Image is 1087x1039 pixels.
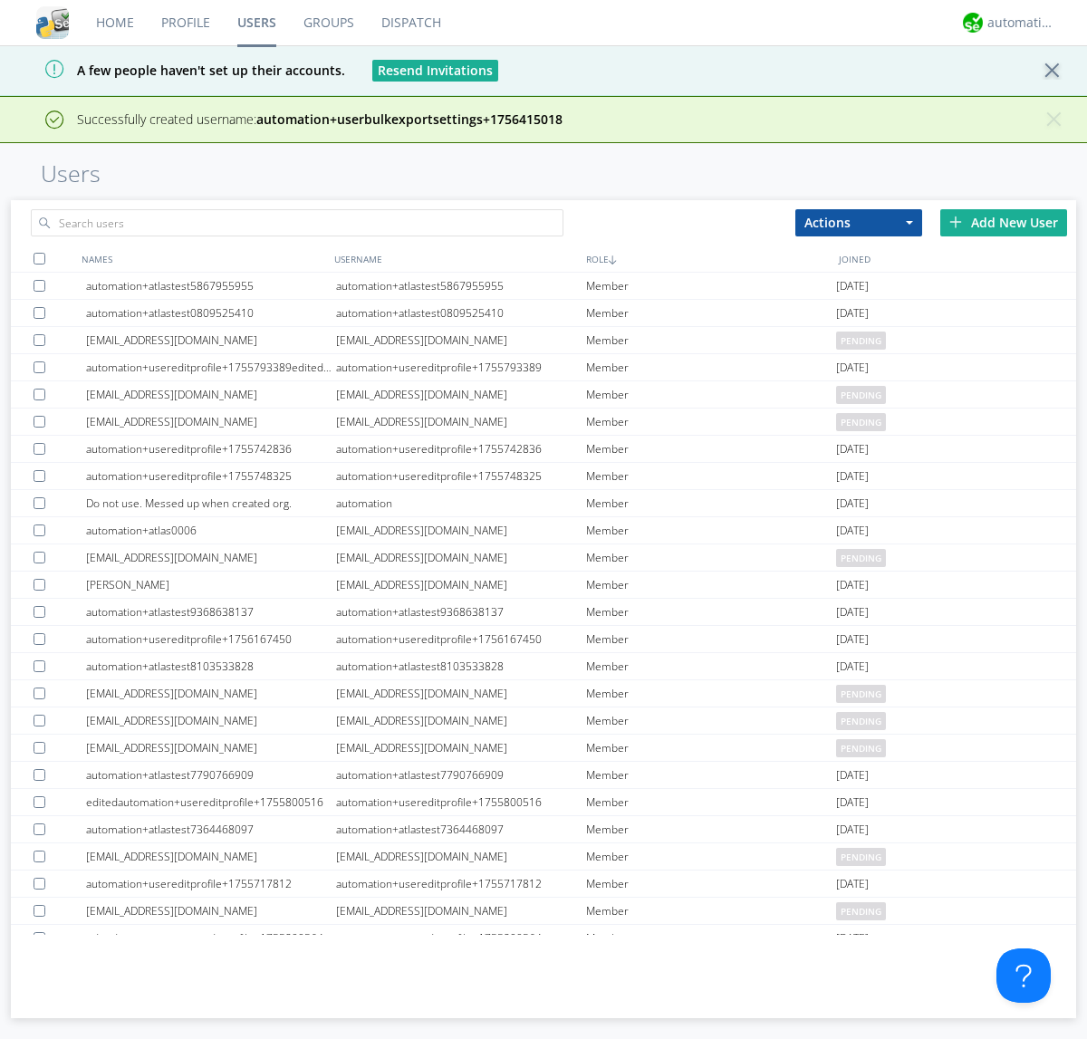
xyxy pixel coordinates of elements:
div: automation+atlastest8103533828 [336,653,586,679]
a: automation+atlastest7364468097automation+atlastest7364468097Member[DATE] [11,816,1076,843]
a: [EMAIL_ADDRESS][DOMAIN_NAME][EMAIL_ADDRESS][DOMAIN_NAME]Memberpending [11,735,1076,762]
div: Do not use. Messed up when created org. [86,490,336,516]
div: automation+usereditprofile+1755793389 [336,354,586,380]
div: automation+usereditprofile+1755748325 [336,463,586,489]
div: ROLE [582,245,834,272]
strong: automation+userbulkexportsettings+1756415018 [256,111,563,128]
span: [DATE] [836,300,869,327]
a: [EMAIL_ADDRESS][DOMAIN_NAME][EMAIL_ADDRESS][DOMAIN_NAME]Memberpending [11,544,1076,572]
span: [DATE] [836,653,869,680]
span: [DATE] [836,762,869,789]
span: [DATE] [836,436,869,463]
div: [EMAIL_ADDRESS][DOMAIN_NAME] [86,327,336,353]
span: pending [836,549,886,567]
span: [DATE] [836,517,869,544]
span: [DATE] [836,463,869,490]
div: Member [586,381,836,408]
a: [EMAIL_ADDRESS][DOMAIN_NAME][EMAIL_ADDRESS][DOMAIN_NAME]Memberpending [11,707,1076,735]
div: Member [586,680,836,707]
a: [EMAIL_ADDRESS][DOMAIN_NAME][EMAIL_ADDRESS][DOMAIN_NAME]Memberpending [11,327,1076,354]
div: automation+atlastest5867955955 [86,273,336,299]
div: Member [586,544,836,571]
div: automation+atlastest5867955955 [336,273,586,299]
div: Member [586,843,836,870]
div: editedautomation+usereditprofile+1755800564 [86,925,336,951]
div: Member [586,653,836,679]
a: [EMAIL_ADDRESS][DOMAIN_NAME][EMAIL_ADDRESS][DOMAIN_NAME]Memberpending [11,680,1076,707]
div: automation+atlastest7364468097 [336,816,586,842]
div: Member [586,871,836,897]
a: editedautomation+usereditprofile+1755800564automation+usereditprofile+1755800564Member[DATE] [11,925,1076,952]
div: editedautomation+usereditprofile+1755800516 [86,789,336,815]
div: automation [336,490,586,516]
div: Member [586,789,836,815]
img: cddb5a64eb264b2086981ab96f4c1ba7 [36,6,69,39]
div: automation+atlastest8103533828 [86,653,336,679]
a: automation+atlastest0809525410automation+atlastest0809525410Member[DATE] [11,300,1076,327]
div: Member [586,354,836,380]
img: plus.svg [949,216,962,228]
div: [EMAIL_ADDRESS][DOMAIN_NAME] [336,735,586,761]
span: [DATE] [836,789,869,816]
div: Member [586,436,836,462]
a: automation+atlastest5867955955automation+atlastest5867955955Member[DATE] [11,273,1076,300]
span: [DATE] [836,816,869,843]
div: Member [586,572,836,598]
div: automation+usereditprofile+1755800516 [336,789,586,815]
div: automation+usereditprofile+1755800564 [336,925,586,951]
span: pending [836,332,886,350]
div: [EMAIL_ADDRESS][DOMAIN_NAME] [86,843,336,870]
div: automation+usereditprofile+1755717812 [336,871,586,897]
a: [EMAIL_ADDRESS][DOMAIN_NAME][EMAIL_ADDRESS][DOMAIN_NAME]Memberpending [11,381,1076,409]
div: [EMAIL_ADDRESS][DOMAIN_NAME] [336,680,586,707]
a: automation+usereditprofile+1755748325automation+usereditprofile+1755748325Member[DATE] [11,463,1076,490]
div: Member [586,626,836,652]
span: pending [836,902,886,920]
div: automation+usereditprofile+1755793389editedautomation+usereditprofile+1755793389 [86,354,336,380]
span: [DATE] [836,354,869,381]
a: automation+usereditprofile+1756167450automation+usereditprofile+1756167450Member[DATE] [11,626,1076,653]
div: [EMAIL_ADDRESS][DOMAIN_NAME] [336,707,586,734]
div: Member [586,273,836,299]
span: pending [836,685,886,703]
a: automation+usereditprofile+1755717812automation+usereditprofile+1755717812Member[DATE] [11,871,1076,898]
div: Member [586,735,836,761]
span: pending [836,712,886,730]
a: automation+atlastest9368638137automation+atlastest9368638137Member[DATE] [11,599,1076,626]
button: Actions [795,209,922,236]
div: Member [586,816,836,842]
div: automation+usereditprofile+1755717812 [86,871,336,897]
div: Member [586,898,836,924]
div: [EMAIL_ADDRESS][DOMAIN_NAME] [336,409,586,435]
div: automation+atlastest9368638137 [86,599,336,625]
div: Member [586,925,836,951]
div: [EMAIL_ADDRESS][DOMAIN_NAME] [336,517,586,544]
div: Member [586,490,836,516]
a: Do not use. Messed up when created org.automationMember[DATE] [11,490,1076,517]
div: [EMAIL_ADDRESS][DOMAIN_NAME] [86,544,336,571]
div: Member [586,409,836,435]
div: automation+usereditprofile+1756167450 [86,626,336,652]
span: [DATE] [836,871,869,898]
div: NAMES [77,245,330,272]
div: automation+atlas0006 [86,517,336,544]
a: [EMAIL_ADDRESS][DOMAIN_NAME][EMAIL_ADDRESS][DOMAIN_NAME]Memberpending [11,843,1076,871]
div: automation+atlastest7790766909 [86,762,336,788]
span: [DATE] [836,572,869,599]
div: [EMAIL_ADDRESS][DOMAIN_NAME] [86,707,336,734]
div: Member [586,762,836,788]
div: Member [586,517,836,544]
a: editedautomation+usereditprofile+1755800516automation+usereditprofile+1755800516Member[DATE] [11,789,1076,816]
a: automation+usereditprofile+1755742836automation+usereditprofile+1755742836Member[DATE] [11,436,1076,463]
a: automation+atlastest8103533828automation+atlastest8103533828Member[DATE] [11,653,1076,680]
div: automation+atlastest0809525410 [86,300,336,326]
div: Member [586,463,836,489]
div: automation+usereditprofile+1755742836 [336,436,586,462]
button: Resend Invitations [372,60,498,82]
a: [EMAIL_ADDRESS][DOMAIN_NAME][EMAIL_ADDRESS][DOMAIN_NAME]Memberpending [11,409,1076,436]
div: [EMAIL_ADDRESS][DOMAIN_NAME] [86,409,336,435]
a: [EMAIL_ADDRESS][DOMAIN_NAME][EMAIL_ADDRESS][DOMAIN_NAME]Memberpending [11,898,1076,925]
span: [DATE] [836,925,869,952]
span: A few people haven't set up their accounts. [14,62,345,79]
span: pending [836,848,886,866]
